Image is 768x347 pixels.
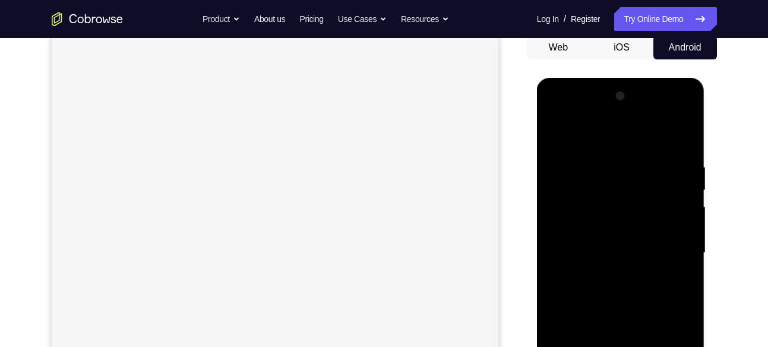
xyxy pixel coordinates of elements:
span: / [564,12,566,26]
button: Resources [401,7,449,31]
button: Use Cases [338,7,387,31]
button: Product [203,7,240,31]
a: Try Online Demo [614,7,716,31]
button: Web [527,36,590,59]
a: Pricing [299,7,323,31]
a: Go to the home page [52,12,123,26]
a: Log In [537,7,559,31]
button: iOS [590,36,653,59]
a: Register [571,7,600,31]
a: About us [254,7,285,31]
button: Android [653,36,717,59]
